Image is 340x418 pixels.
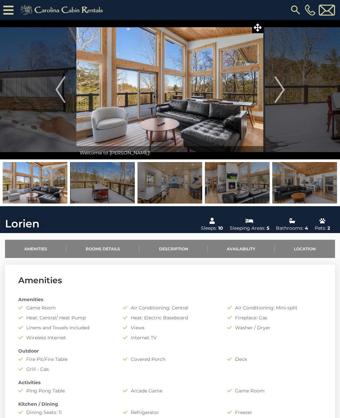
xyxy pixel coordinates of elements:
[275,76,285,103] img: arrow
[5,240,66,258] a: Amenities
[13,304,118,311] div: Game Room
[137,162,202,204] img: 167883295
[13,324,118,331] div: Linens and Towels Included
[222,304,327,311] div: Air Conditioning: Mini-split
[13,348,327,354] div: Outdoor
[222,324,327,331] div: Washer / Dryer
[13,356,118,363] div: Fire Pit/Fire Table
[222,387,327,394] div: Game Room
[70,162,135,204] img: 167883301
[264,20,296,159] button: Next
[17,3,109,17] img: Khaki-logo.png
[76,146,263,159] div: Welcome to [PERSON_NAME]!
[118,314,222,321] div: Heat: Electric Baseboard
[222,314,327,321] div: Fireplace: Gas
[13,379,327,386] div: Activities
[13,409,118,416] div: Dining Seats: 11
[118,409,222,416] div: Refrigerator
[13,334,118,341] div: Wireless Internet
[275,240,335,258] a: Location
[290,4,301,16] img: search-regular.svg
[222,409,327,416] div: Freezer
[18,275,322,286] h3: Amenities
[13,314,118,321] div: Heat: Central/ Heat Pump
[13,401,327,407] div: Kitchen / Dining
[272,162,337,204] img: 167883269
[118,334,222,341] div: Internet TV
[222,356,327,363] div: Deck
[13,296,327,303] div: Amenities
[205,162,270,204] img: 167883270
[303,4,317,16] a: [PHONE_NUMBER]
[55,76,65,103] img: arrow
[139,240,207,258] a: Description
[118,304,222,311] div: Air Conditioning: Central
[13,387,118,394] div: Ping Pong Table
[44,20,77,159] button: Previous
[13,366,118,373] div: Grill - Gas
[3,162,67,204] img: 167883268
[118,356,222,363] div: Covered Porch
[118,324,222,331] div: Views
[66,240,139,258] a: Rooms Details
[208,240,275,258] a: Availability
[118,387,222,394] div: Arcade Game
